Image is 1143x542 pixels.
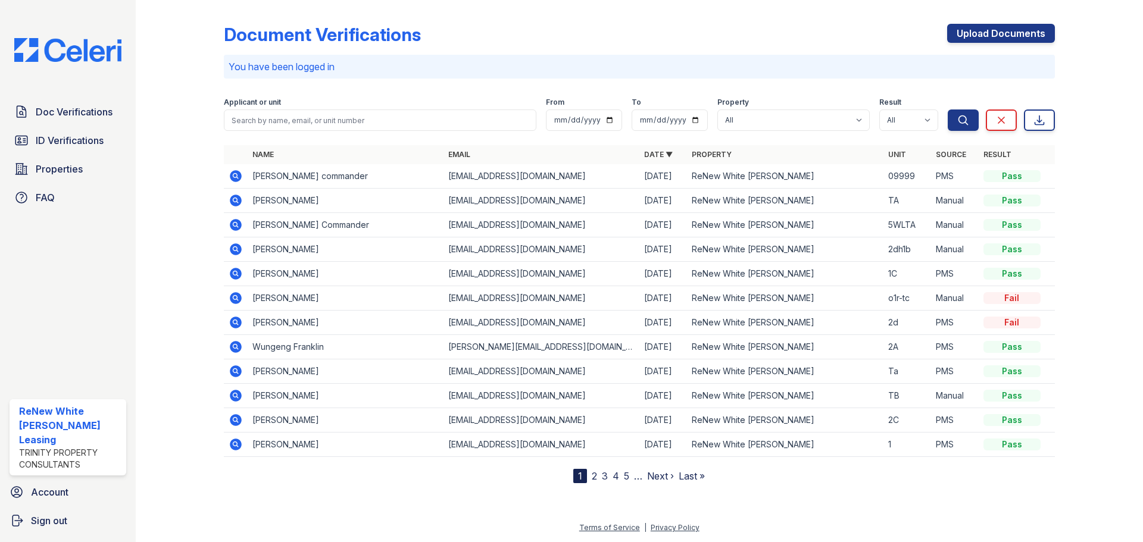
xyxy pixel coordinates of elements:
a: Date ▼ [644,150,673,159]
td: [DATE] [639,189,687,213]
td: ReNew White [PERSON_NAME] [687,359,883,384]
span: Sign out [31,513,67,528]
td: Ta [883,359,931,384]
td: ReNew White [PERSON_NAME] [687,335,883,359]
td: [EMAIL_ADDRESS][DOMAIN_NAME] [444,189,639,213]
a: Terms of Service [579,523,640,532]
td: Manual [931,189,979,213]
td: [DATE] [639,335,687,359]
td: 2C [883,408,931,433]
label: To [632,98,641,107]
td: [DATE] [639,359,687,384]
td: TA [883,189,931,213]
a: Property [692,150,732,159]
label: From [546,98,564,107]
img: CE_Logo_Blue-a8612792a0a2168367f1c8372b55b34899dd931a85d93a1a3d3e32e68fde9ad4.png [5,38,131,62]
td: Manual [931,384,979,408]
td: 1C [883,262,931,286]
td: TB [883,384,931,408]
td: PMS [931,359,979,384]
td: [EMAIL_ADDRESS][DOMAIN_NAME] [444,164,639,189]
a: Unit [888,150,906,159]
td: [PERSON_NAME] commander [248,164,444,189]
td: 2A [883,335,931,359]
td: [EMAIL_ADDRESS][DOMAIN_NAME] [444,433,639,457]
td: [DATE] [639,408,687,433]
td: PMS [931,408,979,433]
a: Properties [10,157,126,181]
td: PMS [931,164,979,189]
td: [PERSON_NAME] [248,359,444,384]
td: PMS [931,311,979,335]
input: Search by name, email, or unit number [224,109,536,131]
div: 1 [573,469,587,483]
div: | [644,523,647,532]
td: [EMAIL_ADDRESS][DOMAIN_NAME] [444,359,639,384]
a: Account [5,480,131,504]
div: Fail [983,317,1041,328]
td: [EMAIL_ADDRESS][DOMAIN_NAME] [444,262,639,286]
td: [PERSON_NAME] [248,262,444,286]
label: Property [717,98,749,107]
a: 2 [592,470,597,482]
td: [PERSON_NAME] [248,189,444,213]
td: ReNew White [PERSON_NAME] [687,262,883,286]
a: Sign out [5,509,131,532]
span: Properties [36,162,83,176]
td: [PERSON_NAME][EMAIL_ADDRESS][DOMAIN_NAME] [444,335,639,359]
span: … [634,469,642,483]
a: 5 [624,470,629,482]
td: [PERSON_NAME] [248,433,444,457]
td: [EMAIL_ADDRESS][DOMAIN_NAME] [444,408,639,433]
td: 09999 [883,164,931,189]
td: 2d [883,311,931,335]
td: ReNew White [PERSON_NAME] [687,384,883,408]
td: [PERSON_NAME] [248,286,444,311]
td: 2dh1b [883,237,931,262]
td: [DATE] [639,262,687,286]
td: ReNew White [PERSON_NAME] [687,408,883,433]
div: ReNew White [PERSON_NAME] Leasing [19,404,121,447]
div: Pass [983,390,1041,402]
a: Next › [647,470,674,482]
a: ID Verifications [10,129,126,152]
div: Pass [983,438,1041,450]
td: PMS [931,262,979,286]
a: 3 [602,470,608,482]
td: o1r-tc [883,286,931,311]
td: Manual [931,237,979,262]
a: Source [936,150,966,159]
div: Pass [983,268,1041,280]
td: Wungeng Franklin [248,335,444,359]
label: Applicant or unit [224,98,281,107]
td: 1 [883,433,931,457]
span: Account [31,485,68,499]
span: FAQ [36,190,55,205]
span: Doc Verifications [36,105,113,119]
a: Email [448,150,470,159]
div: Document Verifications [224,24,421,45]
label: Result [879,98,901,107]
td: ReNew White [PERSON_NAME] [687,433,883,457]
td: [DATE] [639,237,687,262]
a: Name [252,150,274,159]
td: [EMAIL_ADDRESS][DOMAIN_NAME] [444,213,639,237]
a: 4 [613,470,619,482]
td: [PERSON_NAME] [248,311,444,335]
td: ReNew White [PERSON_NAME] [687,213,883,237]
td: PMS [931,433,979,457]
a: Result [983,150,1011,159]
td: [DATE] [639,433,687,457]
a: Doc Verifications [10,100,126,124]
div: Pass [983,341,1041,353]
td: [EMAIL_ADDRESS][DOMAIN_NAME] [444,286,639,311]
td: [DATE] [639,164,687,189]
div: Pass [983,195,1041,206]
td: Manual [931,286,979,311]
div: Trinity Property Consultants [19,447,121,471]
td: ReNew White [PERSON_NAME] [687,189,883,213]
td: ReNew White [PERSON_NAME] [687,237,883,262]
td: [EMAIL_ADDRESS][DOMAIN_NAME] [444,237,639,262]
div: Pass [983,365,1041,377]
